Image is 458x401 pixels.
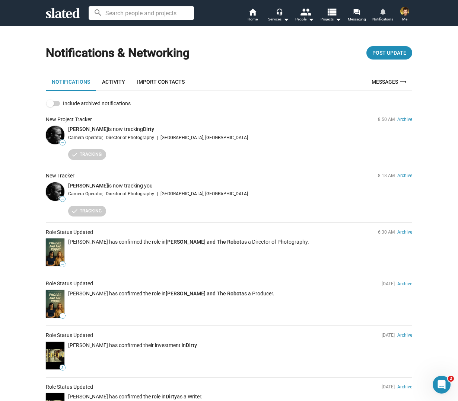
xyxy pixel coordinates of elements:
div: Role Status Updated [46,384,93,391]
button: Tracking [68,149,106,160]
a: Messages [367,73,412,91]
div: Role Status Updated [46,332,93,339]
a: Archive [397,230,412,235]
a: Archive [397,384,412,389]
mat-icon: forum [353,8,360,15]
span: Messaging [348,15,366,24]
span: Post Update [372,46,406,60]
span: 6:30 AM [378,230,395,235]
span: | [157,190,158,197]
mat-icon: check [71,207,78,214]
p: [PERSON_NAME] has confirmed the role in as a Director of Photography. [68,238,412,246]
p: is now tracking you [68,182,412,189]
span: Projects [321,15,341,24]
span: Camera Operator, [68,190,103,197]
span: Tracking [73,207,102,215]
a: [PERSON_NAME] and The Robot [166,239,241,245]
span: Include archived notifications [63,99,131,108]
span: 8:18 AM [378,173,395,178]
span: 2 [448,376,454,382]
a: Home [239,7,265,24]
span: 3 [60,366,65,370]
p: [PERSON_NAME] has confirmed the role in as a Producer. [68,290,412,297]
a: Caroline Bridges — [46,182,64,201]
button: Matt SchichterMe [396,5,414,25]
input: Search people and projects [89,6,194,20]
span: — [60,314,65,318]
span: Camera Operator, [68,134,103,141]
span: 8:50 AM [378,117,395,122]
mat-icon: notifications [379,8,386,15]
div: New Tracker [46,172,74,179]
mat-icon: arrow_right_alt [399,77,408,86]
a: Messaging [344,7,370,24]
a: [PERSON_NAME] and The Robot [166,291,241,296]
mat-icon: check [71,151,78,158]
span: — [60,141,65,145]
a: Archive [397,117,412,122]
mat-icon: home [248,7,257,16]
span: [GEOGRAPHIC_DATA], [GEOGRAPHIC_DATA] [160,190,248,197]
span: [DATE] [382,281,395,286]
a: Archive [397,173,412,178]
a: 3 [46,342,64,369]
a: Notifications [46,73,96,91]
img: Dirty [46,342,64,369]
p: [PERSON_NAME] has confirmed the role in as a Writer. [68,393,412,400]
span: [DATE] [382,333,395,338]
a: [PERSON_NAME] [68,126,108,132]
a: [PERSON_NAME] [68,183,108,189]
img: Caroline Bridges [46,182,64,201]
a: Dirty [186,342,197,348]
img: Phoebe and The Robot [46,290,64,318]
a: Archive [397,281,412,286]
a: Archive [397,333,412,338]
mat-icon: people [300,6,311,17]
span: Director of Photography [106,134,154,141]
a: Dirty [143,126,154,132]
span: Notifications [372,15,393,24]
span: [DATE] [382,384,395,389]
a: Activity [96,73,131,91]
div: Role Status Updated [46,229,93,236]
a: Dirty [166,394,177,400]
span: Me [402,15,407,24]
span: Home [248,15,258,24]
p: [PERSON_NAME] has confirmed their investment in [68,342,412,349]
img: Caroline Bridges [46,126,64,144]
button: Services [265,7,292,24]
button: People [292,7,318,24]
img: Matt Schichter [400,7,409,16]
a: Notifications [370,7,396,24]
mat-icon: arrow_drop_down [334,15,343,24]
span: — [60,197,65,202]
a: Import Contacts [131,73,191,91]
mat-icon: arrow_drop_down [306,15,315,24]
button: Tracking [68,206,106,216]
span: Tracking [73,151,102,158]
span: Director of Photography [106,190,154,197]
p: is now tracking [68,126,412,133]
span: [GEOGRAPHIC_DATA], [GEOGRAPHIC_DATA] [160,134,248,141]
img: Phoebe and The Robot [46,238,64,266]
div: People [295,15,314,24]
div: Services [268,15,289,24]
div: New Project Tracker [46,116,92,123]
mat-icon: view_list [326,6,337,17]
mat-icon: arrow_drop_down [282,15,290,24]
button: Projects [318,7,344,24]
mat-icon: headset_mic [276,8,283,15]
span: | [157,134,158,141]
div: Role Status Updated [46,280,93,287]
h1: Notifications & Networking [46,45,190,61]
span: — [60,262,65,267]
a: — [46,238,64,266]
button: Post Update [366,46,412,60]
a: — [46,290,64,318]
a: Caroline Bridges — [46,126,64,144]
iframe: Intercom live chat [433,376,451,394]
